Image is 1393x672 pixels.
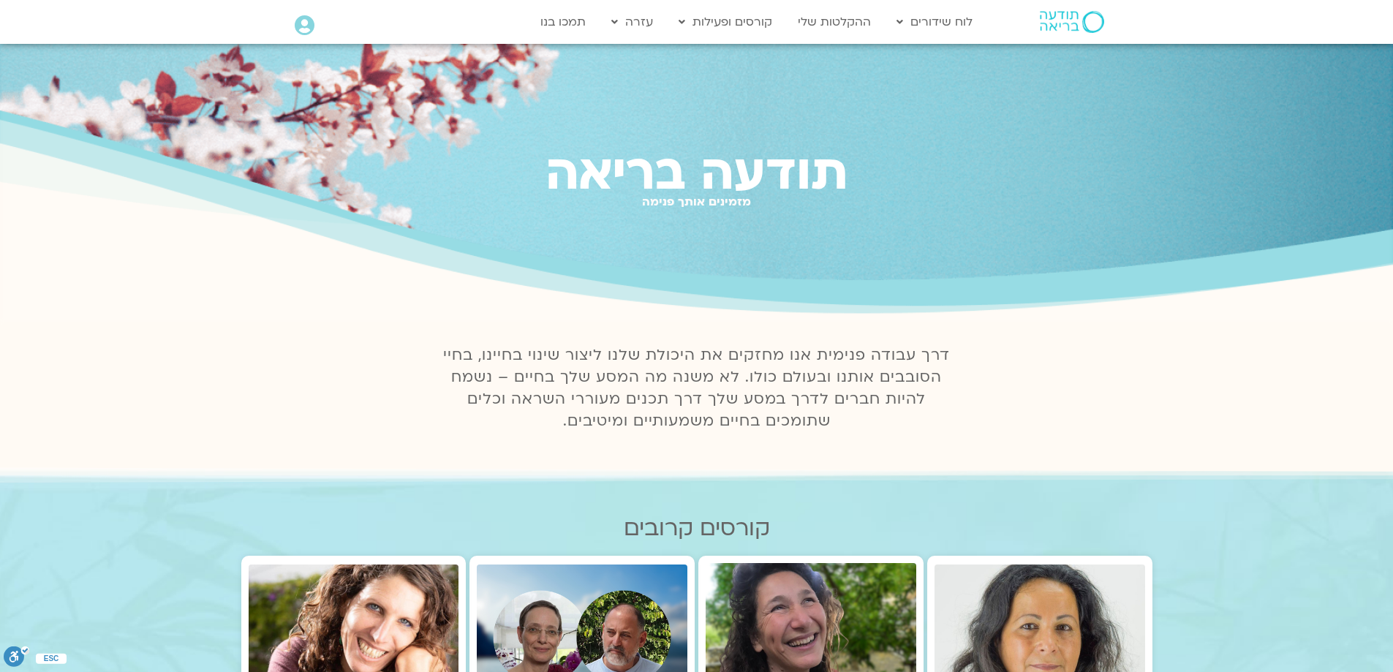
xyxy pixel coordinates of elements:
[604,8,660,36] a: עזרה
[241,516,1152,541] h2: קורסים קרובים
[1040,11,1104,33] img: תודעה בריאה
[889,8,980,36] a: לוח שידורים
[533,8,593,36] a: תמכו בנו
[435,344,959,432] p: דרך עבודה פנימית אנו מחזקים את היכולת שלנו ליצור שינוי בחיינו, בחיי הסובבים אותנו ובעולם כולו. לא...
[790,8,878,36] a: ההקלטות שלי
[671,8,779,36] a: קורסים ופעילות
